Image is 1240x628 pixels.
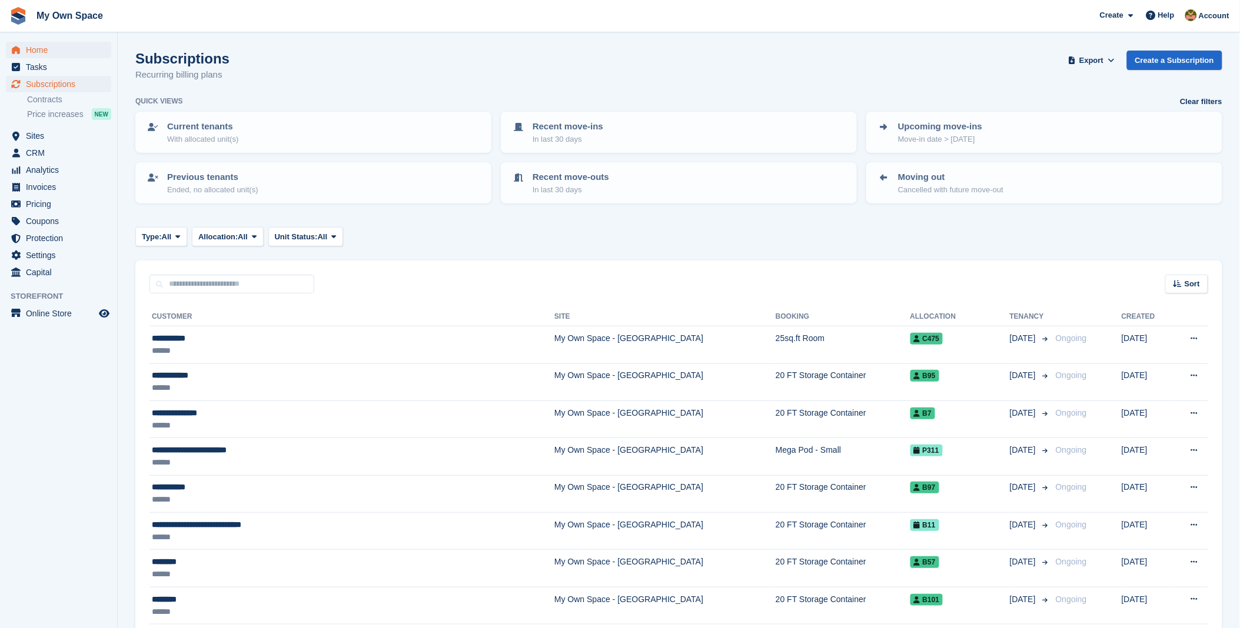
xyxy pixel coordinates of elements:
a: Recent move-ins In last 30 days [502,113,856,152]
p: Previous tenants [167,171,258,184]
a: menu [6,59,111,75]
button: Unit Status: All [268,227,343,246]
button: Export [1066,51,1118,70]
span: Ongoing [1056,445,1087,455]
td: 20 FT Storage Container [776,475,910,512]
a: menu [6,145,111,161]
span: B101 [910,594,943,606]
span: B7 [910,407,935,419]
span: Analytics [26,162,97,178]
span: Storefront [11,290,117,302]
span: [DATE] [1010,481,1038,493]
p: In last 30 days [533,184,609,196]
span: Tasks [26,59,97,75]
a: Moving out Cancelled with future move-out [867,163,1221,202]
span: Protection [26,230,97,246]
a: Previous tenants Ended, no allocated unit(s) [137,163,490,202]
td: 20 FT Storage Container [776,400,910,437]
p: Upcoming move-ins [898,120,982,133]
span: CRM [26,145,97,161]
p: Move-in date > [DATE] [898,133,982,145]
td: [DATE] [1122,475,1172,512]
span: Ongoing [1056,520,1087,529]
span: [DATE] [1010,444,1038,456]
a: menu [6,42,111,58]
p: Recent move-outs [533,171,609,184]
span: Invoices [26,179,97,195]
td: My Own Space - [GEOGRAPHIC_DATA] [554,438,776,475]
span: Type: [142,231,162,243]
th: Site [554,308,776,326]
span: Help [1158,9,1175,21]
button: Allocation: All [192,227,264,246]
span: Settings [26,247,97,263]
span: B97 [910,482,939,493]
td: My Own Space - [GEOGRAPHIC_DATA] [554,513,776,550]
span: All [162,231,172,243]
span: Account [1199,10,1229,22]
span: Ongoing [1056,408,1087,417]
a: menu [6,128,111,144]
span: Ongoing [1056,482,1087,492]
span: Online Store [26,305,97,322]
span: Ongoing [1056,333,1087,343]
span: Allocation: [198,231,238,243]
a: menu [6,76,111,92]
th: Tenancy [1010,308,1051,326]
span: [DATE] [1010,332,1038,345]
h1: Subscriptions [135,51,230,66]
p: Current tenants [167,120,238,133]
span: Price increases [27,109,84,120]
span: Subscriptions [26,76,97,92]
span: Home [26,42,97,58]
h6: Quick views [135,96,183,106]
p: With allocated unit(s) [167,133,238,145]
a: Recent move-outs In last 30 days [502,163,856,202]
span: B11 [910,519,939,531]
a: menu [6,179,111,195]
td: [DATE] [1122,326,1172,363]
img: Keely Collin [1185,9,1197,21]
span: Ongoing [1056,370,1087,380]
span: [DATE] [1010,593,1038,606]
td: [DATE] [1122,513,1172,550]
span: B95 [910,370,939,382]
td: 20 FT Storage Container [776,587,910,624]
p: Cancelled with future move-out [898,184,1003,196]
span: All [238,231,248,243]
td: My Own Space - [GEOGRAPHIC_DATA] [554,587,776,624]
span: Export [1079,55,1103,66]
span: Coupons [26,213,97,229]
span: Ongoing [1056,557,1087,566]
td: 20 FT Storage Container [776,363,910,400]
span: C475 [910,333,943,345]
img: stora-icon-8386f47178a22dfd0bd8f6a31ec36ba5ce8667c1dd55bd0f319d3a0aa187defe.svg [9,7,27,25]
td: 20 FT Storage Container [776,550,910,587]
a: Clear filters [1180,96,1222,108]
span: Sort [1185,278,1200,290]
td: My Own Space - [GEOGRAPHIC_DATA] [554,550,776,587]
td: My Own Space - [GEOGRAPHIC_DATA] [554,326,776,363]
a: My Own Space [32,6,108,25]
span: [DATE] [1010,519,1038,531]
span: P311 [910,445,943,456]
th: Created [1122,308,1172,326]
td: [DATE] [1122,363,1172,400]
a: menu [6,162,111,178]
p: Moving out [898,171,1003,184]
span: Create [1100,9,1123,21]
td: Mega Pod - Small [776,438,910,475]
td: 25sq.ft Room [776,326,910,363]
span: Pricing [26,196,97,212]
span: Ongoing [1056,594,1087,604]
p: In last 30 days [533,133,603,145]
p: Ended, no allocated unit(s) [167,184,258,196]
span: [DATE] [1010,407,1038,419]
td: [DATE] [1122,587,1172,624]
th: Booking [776,308,910,326]
span: Capital [26,264,97,280]
td: [DATE] [1122,400,1172,437]
a: Upcoming move-ins Move-in date > [DATE] [867,113,1221,152]
a: menu [6,230,111,246]
a: Preview store [97,306,111,320]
